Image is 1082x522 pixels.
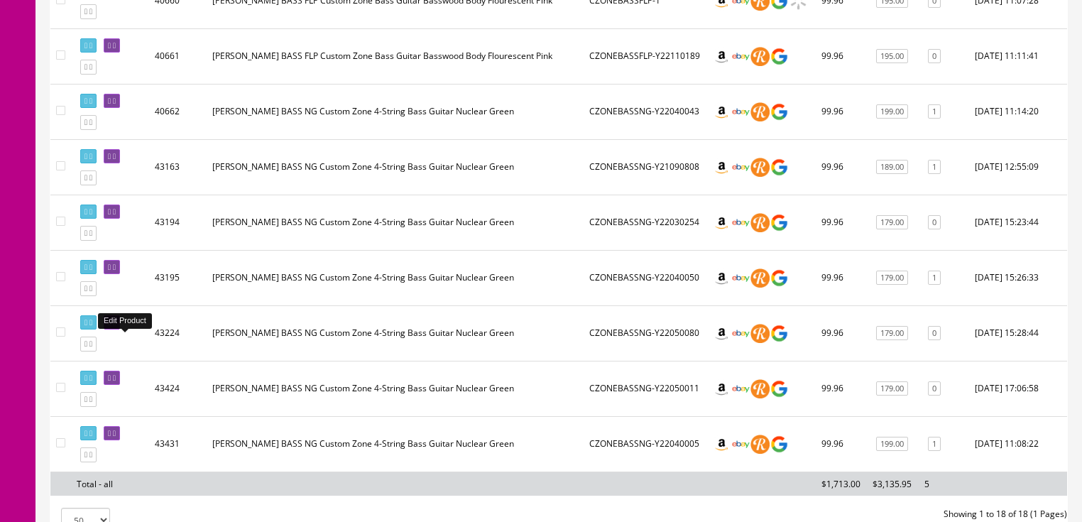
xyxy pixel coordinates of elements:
td: Dean CZONE BASS NG Custom Zone 4-String Bass Guitar Nuclear Green [207,361,584,416]
a: 0 [928,381,941,396]
img: reverb [750,47,770,66]
img: google_shopping [770,324,789,343]
img: google_shopping [770,158,789,177]
img: ebay [731,324,750,343]
img: google_shopping [770,102,789,121]
img: ebay [731,213,750,232]
img: amazon [712,435,731,454]
img: ebay [731,158,750,177]
a: 0 [928,49,941,64]
td: 43163 [149,139,207,195]
img: google_shopping [770,435,789,454]
td: CZONEBASSFLP-Y22110189 [584,28,706,84]
td: 43431 [149,416,207,472]
div: Showing 1 to 18 of 18 (1 Pages) [559,508,1078,521]
img: amazon [712,158,731,177]
td: CZONEBASSNG-Y22050011 [584,361,706,416]
a: 189.00 [876,160,908,175]
td: 43194 [149,195,207,250]
td: CZONEBASSNG-Y22050080 [584,305,706,361]
img: reverb [750,435,770,454]
td: 2024-12-04 11:14:20 [969,84,1067,139]
td: 43224 [149,305,207,361]
td: CZONEBASSNG-Y22040005 [584,416,706,472]
img: reverb [750,158,770,177]
a: 179.00 [876,215,908,230]
td: 2025-08-12 17:06:58 [969,361,1067,416]
img: google_shopping [770,379,789,398]
td: Dean CZONE BASS FLP Custom Zone Bass Guitar Basswood Body Flourescent Pink [207,28,584,84]
td: Dean CZONE BASS NG Custom Zone 4-String Bass Guitar Nuclear Green [207,416,584,472]
td: 5 [919,472,969,496]
td: CZONEBASSNG-Y21090808 [584,139,706,195]
td: 43424 [149,361,207,416]
td: Dean CZONE BASS NG Custom Zone 4-String Bass Guitar Nuclear Green [207,195,584,250]
img: ebay [731,47,750,66]
td: 2025-07-25 15:28:44 [969,305,1067,361]
img: google_shopping [770,268,789,288]
img: google_shopping [770,47,789,66]
td: $3,135.95 [867,472,919,496]
td: 2025-07-23 15:26:33 [969,250,1067,305]
a: 179.00 [876,381,908,396]
img: amazon [712,324,731,343]
td: 99.96 [816,28,867,84]
img: amazon [712,47,731,66]
a: 179.00 [876,326,908,341]
a: 1 [928,271,941,286]
td: 40661 [149,28,207,84]
img: reverb [750,324,770,343]
td: Total - all [71,472,149,496]
a: 179.00 [876,271,908,286]
a: 1 [928,160,941,175]
td: Dean CZONE BASS NG Custom Zone 4-String Bass Guitar Nuclear Green [207,84,584,139]
td: CZONEBASSNG-Y22040043 [584,84,706,139]
td: 2024-12-04 11:11:41 [969,28,1067,84]
img: ebay [731,379,750,398]
img: reverb [750,213,770,232]
img: google_shopping [770,213,789,232]
td: 2025-07-22 12:55:09 [969,139,1067,195]
td: $1,713.00 [816,472,867,496]
a: 1 [928,104,941,119]
img: amazon [712,379,731,398]
td: 99.96 [816,416,867,472]
div: Edit Product [98,313,152,328]
td: 99.96 [816,195,867,250]
img: reverb [750,102,770,121]
img: reverb [750,268,770,288]
td: Dean CZONE BASS NG Custom Zone 4-String Bass Guitar Nuclear Green [207,305,584,361]
a: 199.00 [876,437,908,452]
img: amazon [712,268,731,288]
a: 1 [928,437,941,452]
img: ebay [731,268,750,288]
a: 195.00 [876,49,908,64]
img: amazon [712,102,731,121]
img: ebay [731,102,750,121]
img: amazon [712,213,731,232]
td: Dean CZONE BASS NG Custom Zone 4-String Bass Guitar Nuclear Green [207,139,584,195]
td: Dean CZONE BASS NG Custom Zone 4-String Bass Guitar Nuclear Green [207,250,584,305]
img: reverb [750,379,770,398]
td: 99.96 [816,361,867,416]
td: CZONEBASSNG-Y22040050 [584,250,706,305]
a: 0 [928,326,941,341]
td: 40662 [149,84,207,139]
img: ebay [731,435,750,454]
td: 43195 [149,250,207,305]
td: 2025-08-13 11:08:22 [969,416,1067,472]
td: 2025-07-23 15:23:44 [969,195,1067,250]
td: 99.96 [816,250,867,305]
td: 99.96 [816,305,867,361]
a: 199.00 [876,104,908,119]
a: 0 [928,215,941,230]
td: 99.96 [816,84,867,139]
td: CZONEBASSNG-Y22030254 [584,195,706,250]
td: 99.96 [816,139,867,195]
